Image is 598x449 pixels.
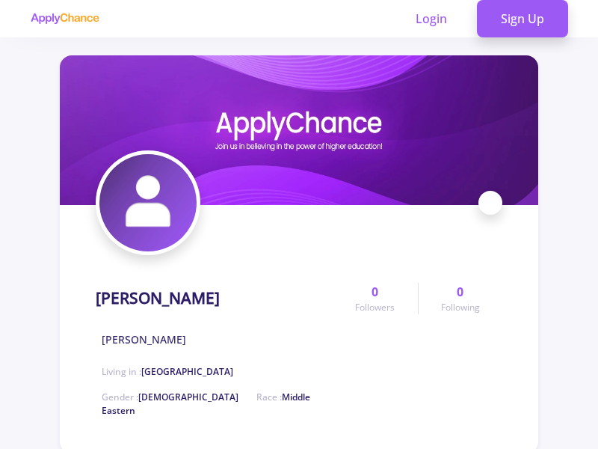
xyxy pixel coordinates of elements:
span: 0 [457,283,463,301]
a: 0Followers [333,283,417,314]
span: Living in : [102,365,233,378]
span: Following [441,301,480,314]
img: applychance logo text only [30,13,99,25]
span: [GEOGRAPHIC_DATA] [141,365,233,378]
span: Followers [355,301,395,314]
span: Race : [102,391,310,417]
img: adib dashtizadehavatar [99,154,197,251]
span: [PERSON_NAME] [102,332,186,347]
h1: [PERSON_NAME] [96,289,220,308]
img: adib dashtizadehcover image [60,55,538,205]
span: [DEMOGRAPHIC_DATA] [138,391,238,403]
span: Gender : [102,391,238,403]
span: Middle Eastern [102,391,310,417]
a: 0Following [418,283,502,314]
span: 0 [372,283,378,301]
